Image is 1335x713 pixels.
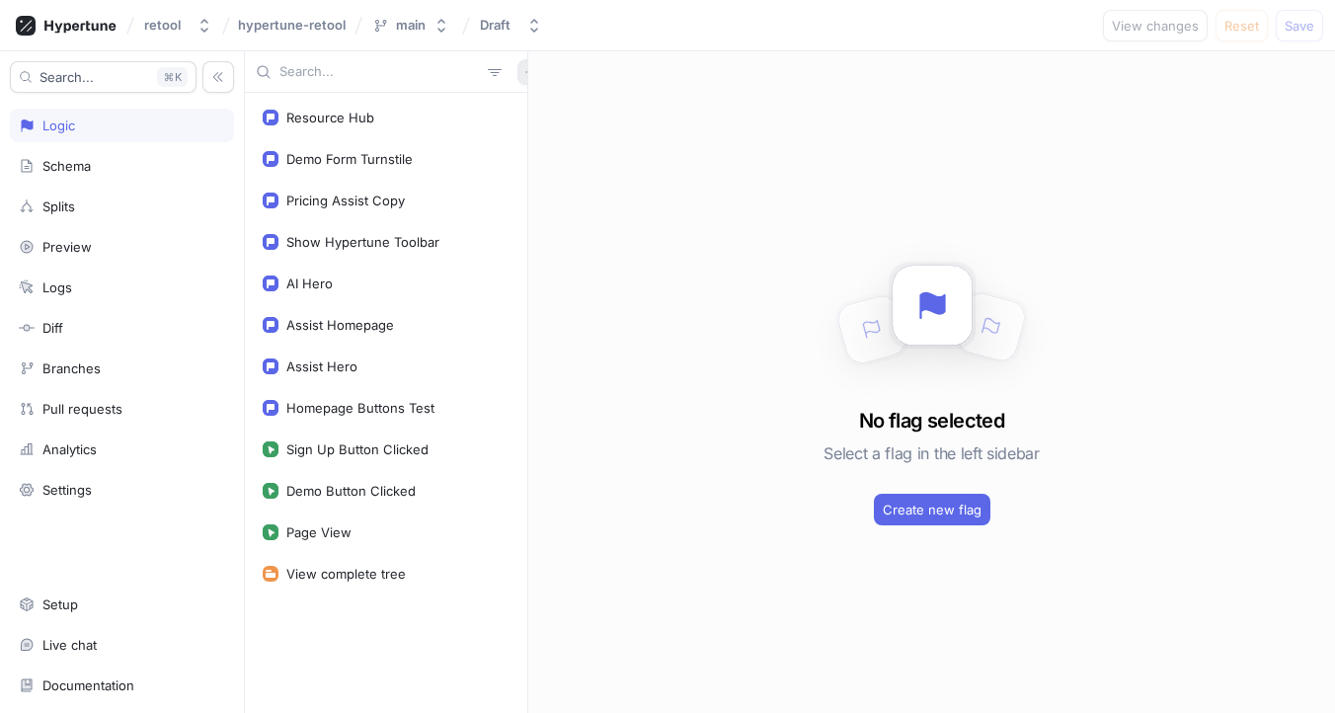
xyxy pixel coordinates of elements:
[859,406,1004,436] h3: No flag selected
[39,71,94,83] span: Search...
[364,9,457,41] button: main
[42,401,122,417] div: Pull requests
[286,524,352,540] div: Page View
[42,441,97,457] div: Analytics
[286,276,333,291] div: AI Hero
[1103,10,1208,41] button: View changes
[883,504,982,515] span: Create new flag
[1112,20,1199,32] span: View changes
[42,118,75,133] div: Logic
[874,494,990,525] button: Create new flag
[396,17,426,34] div: main
[286,193,405,208] div: Pricing Assist Copy
[279,62,480,82] input: Search...
[42,596,78,612] div: Setup
[286,566,406,582] div: View complete tree
[1285,20,1314,32] span: Save
[286,441,429,457] div: Sign Up Button Clicked
[144,17,181,34] div: retool
[286,483,416,499] div: Demo Button Clicked
[286,400,434,416] div: Homepage Buttons Test
[1224,20,1259,32] span: Reset
[136,9,220,41] button: retool
[1216,10,1268,41] button: Reset
[42,360,101,376] div: Branches
[480,17,510,34] div: Draft
[286,358,357,374] div: Assist Hero
[42,158,91,174] div: Schema
[42,482,92,498] div: Settings
[42,637,97,653] div: Live chat
[42,677,134,693] div: Documentation
[238,18,346,32] span: hypertune-retool
[286,151,413,167] div: Demo Form Turnstile
[286,110,374,125] div: Resource Hub
[42,320,63,336] div: Diff
[1276,10,1323,41] button: Save
[286,234,439,250] div: Show Hypertune Toolbar
[42,198,75,214] div: Splits
[10,669,234,702] a: Documentation
[10,61,196,93] button: Search...K
[42,239,92,255] div: Preview
[824,436,1039,471] h5: Select a flag in the left sidebar
[472,9,550,41] button: Draft
[157,67,188,87] div: K
[286,317,394,333] div: Assist Homepage
[42,279,72,295] div: Logs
